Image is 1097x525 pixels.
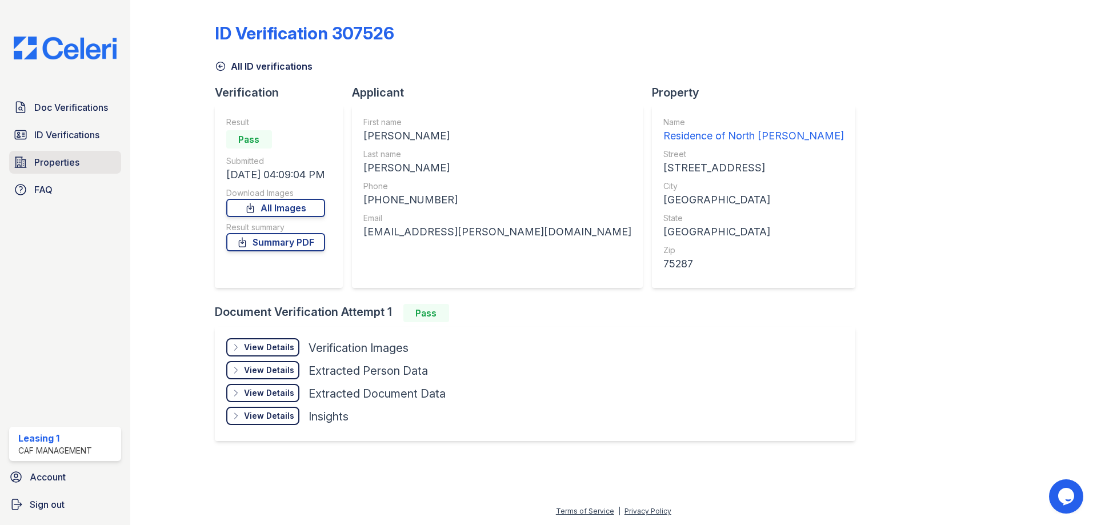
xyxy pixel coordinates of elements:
div: Submitted [226,155,325,167]
div: [PHONE_NUMBER] [363,192,631,208]
a: Doc Verifications [9,96,121,119]
div: Result summary [226,222,325,233]
div: State [663,213,844,224]
div: Zip [663,245,844,256]
div: Verification [215,85,352,101]
div: Email [363,213,631,224]
div: Pass [226,130,272,149]
span: Account [30,470,66,484]
div: CAF Management [18,445,92,456]
div: Phone [363,181,631,192]
div: [DATE] 04:09:04 PM [226,167,325,183]
img: CE_Logo_Blue-a8612792a0a2168367f1c8372b55b34899dd931a85d93a1a3d3e32e68fde9ad4.png [5,37,126,59]
a: Properties [9,151,121,174]
div: Result [226,117,325,128]
div: Property [652,85,864,101]
a: Privacy Policy [624,507,671,515]
div: City [663,181,844,192]
a: Sign out [5,493,126,516]
div: [EMAIL_ADDRESS][PERSON_NAME][DOMAIN_NAME] [363,224,631,240]
div: [GEOGRAPHIC_DATA] [663,224,844,240]
div: Download Images [226,187,325,199]
div: View Details [244,364,294,376]
span: Doc Verifications [34,101,108,114]
a: All Images [226,199,325,217]
div: Residence of North [PERSON_NAME] [663,128,844,144]
a: ID Verifications [9,123,121,146]
span: FAQ [34,183,53,197]
div: Last name [363,149,631,160]
div: [PERSON_NAME] [363,160,631,176]
a: Terms of Service [556,507,614,515]
a: Account [5,466,126,488]
a: Summary PDF [226,233,325,251]
span: ID Verifications [34,128,99,142]
div: Verification Images [309,340,409,356]
div: View Details [244,410,294,422]
div: Street [663,149,844,160]
div: First name [363,117,631,128]
div: [STREET_ADDRESS] [663,160,844,176]
a: FAQ [9,178,121,201]
div: 75287 [663,256,844,272]
span: Properties [34,155,79,169]
iframe: chat widget [1049,479,1086,514]
div: | [618,507,620,515]
div: Document Verification Attempt 1 [215,304,864,322]
div: View Details [244,387,294,399]
div: Leasing 1 [18,431,92,445]
a: All ID verifications [215,59,313,73]
div: Applicant [352,85,652,101]
div: Insights [309,408,349,424]
div: ID Verification 307526 [215,23,394,43]
div: Extracted Document Data [309,386,446,402]
div: [GEOGRAPHIC_DATA] [663,192,844,208]
div: View Details [244,342,294,353]
div: Name [663,117,844,128]
div: Pass [403,304,449,322]
a: Name Residence of North [PERSON_NAME] [663,117,844,144]
div: [PERSON_NAME] [363,128,631,144]
div: Extracted Person Data [309,363,428,379]
span: Sign out [30,498,65,511]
